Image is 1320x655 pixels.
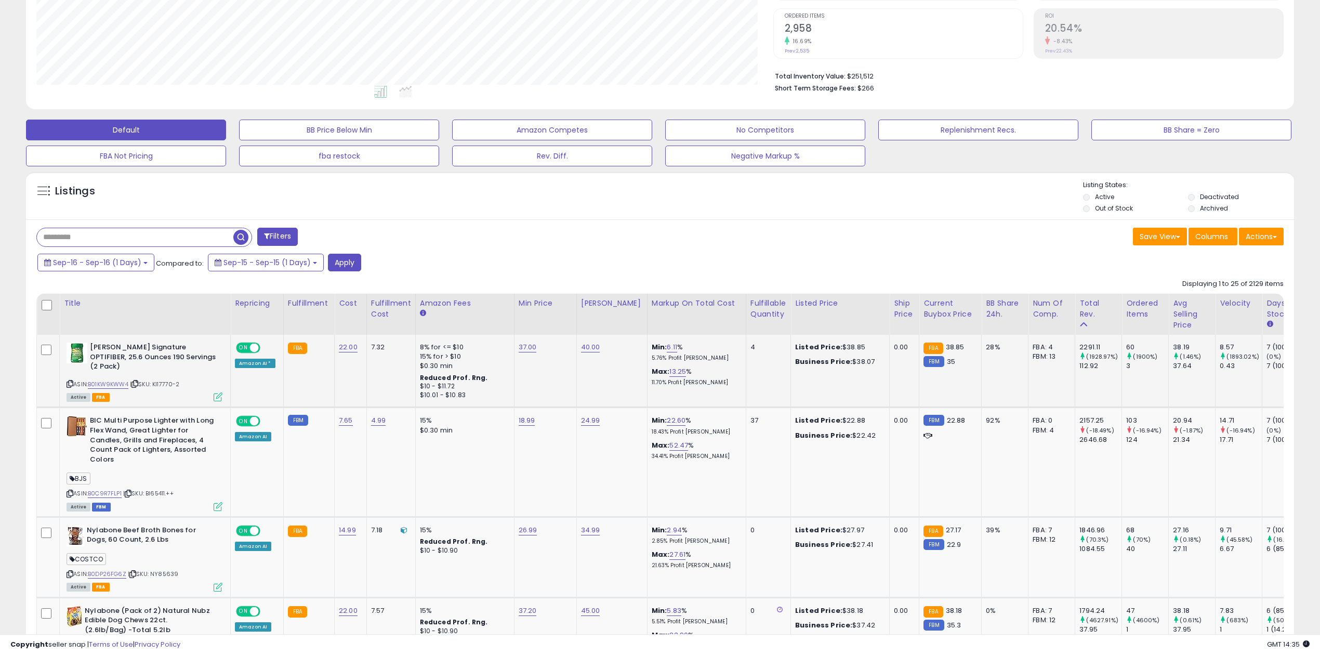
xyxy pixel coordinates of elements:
div: 7 (100%) [1266,343,1309,352]
div: 68 [1126,526,1168,535]
div: $22.42 [795,431,881,440]
a: 22.60 [667,415,685,426]
button: Sep-15 - Sep-15 (1 Days) [208,254,324,271]
small: (70%) [1133,535,1151,544]
div: Markup on Total Cost [652,298,742,309]
b: Min: [652,415,667,425]
div: 124 [1126,435,1168,444]
span: $266 [857,83,874,93]
small: FBA [288,606,307,618]
div: 7.57 [371,606,407,615]
a: 7.65 [339,415,353,426]
span: OFF [259,607,275,615]
div: 38.18 [1173,606,1215,615]
div: Ship Price [894,298,915,320]
img: 51Tjy7Bk-kL._SL40_.jpg [67,606,82,627]
a: B0DP26FG6Z [88,570,126,579]
b: Min: [652,342,667,352]
h2: 2,958 [785,22,1023,36]
b: [PERSON_NAME] Signature OPTIFIBER, 25.6 Ounces 190 Servings (2 Pack) [90,343,216,374]
div: FBM: 12 [1033,535,1067,544]
div: 7 (100%) [1266,416,1309,425]
button: Apply [328,254,361,271]
a: 27.61 [669,549,685,560]
span: 35.3 [947,620,961,630]
div: Fulfillment [288,298,330,309]
span: BJS [67,473,90,484]
div: 1846.96 [1079,526,1121,535]
div: 21.34 [1173,435,1215,444]
div: % [652,367,738,386]
small: (683%) [1226,616,1248,624]
div: $10.01 - $10.83 [420,391,506,400]
div: Amazon Fees [420,298,510,309]
div: $0.30 min [420,361,506,371]
div: Amazon AI [235,622,271,632]
span: OFF [259,417,275,426]
p: 21.63% Profit [PERSON_NAME] [652,562,738,569]
a: 24.99 [581,415,600,426]
small: FBA [923,606,943,618]
span: FBA [92,393,110,402]
span: 35 [947,357,955,366]
span: 2025-09-17 14:35 GMT [1267,639,1310,649]
div: Total Rev. [1079,298,1117,320]
img: 51J88KBfonL._SL40_.jpg [67,416,87,437]
div: Days In Stock [1266,298,1304,320]
div: $10 - $10.90 [420,546,506,555]
div: 3 [1126,361,1168,371]
h2: 20.54% [1045,22,1283,36]
b: Business Price: [795,620,852,630]
div: 37.64 [1173,361,1215,371]
b: Min: [652,525,667,535]
a: Privacy Policy [135,639,180,649]
div: FBA: 4 [1033,343,1067,352]
div: Title [64,298,226,309]
li: $251,512 [775,69,1276,82]
a: 40.00 [581,342,600,352]
a: 6.11 [667,342,677,352]
p: Listing States: [1083,180,1294,190]
div: 27.16 [1173,526,1215,535]
button: Save View [1133,228,1187,245]
p: 34.41% Profit [PERSON_NAME] [652,453,738,460]
div: ASIN: [67,416,222,509]
div: 20.94 [1173,416,1215,425]
img: 51DFrancFVL._SL40_.jpg [67,343,87,363]
a: 5.83 [667,606,681,616]
div: 2291.11 [1079,343,1121,352]
a: 26.99 [519,525,537,535]
small: FBM [923,620,944,631]
b: Nylabone Beef Broth Bones for Dogs, 60 Count, 2.6 Lbs [87,526,213,547]
a: 22.00 [339,342,358,352]
div: $38.07 [795,357,881,366]
div: Displaying 1 to 25 of 2129 items [1182,279,1284,289]
span: OFF [259,344,275,352]
div: 0 [750,606,783,615]
small: (-1.87%) [1180,426,1203,435]
span: ON [237,607,250,615]
a: 52.47 [669,440,688,451]
div: $10 - $11.72 [420,382,506,391]
b: Total Inventory Value: [775,72,846,81]
div: ASIN: [67,526,222,591]
span: All listings currently available for purchase on Amazon [67,393,90,402]
div: $27.41 [795,540,881,549]
a: Terms of Use [89,639,133,649]
div: 7.83 [1220,606,1262,615]
small: (1928.97%) [1086,352,1118,361]
div: 7.32 [371,343,407,352]
div: 60 [1126,343,1168,352]
small: (1893.02%) [1226,352,1259,361]
div: Amazon AI * [235,359,275,368]
div: % [652,343,738,362]
div: BB Share 24h. [986,298,1024,320]
div: 28% [986,343,1020,352]
a: 14.99 [339,525,356,535]
span: | SKU: KI17770-2 [130,380,180,388]
b: Reduced Prof. Rng. [420,537,488,546]
button: FBA Not Pricing [26,146,226,166]
span: COSTCO [67,553,106,565]
div: Ordered Items [1126,298,1164,320]
span: ROI [1045,14,1283,19]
